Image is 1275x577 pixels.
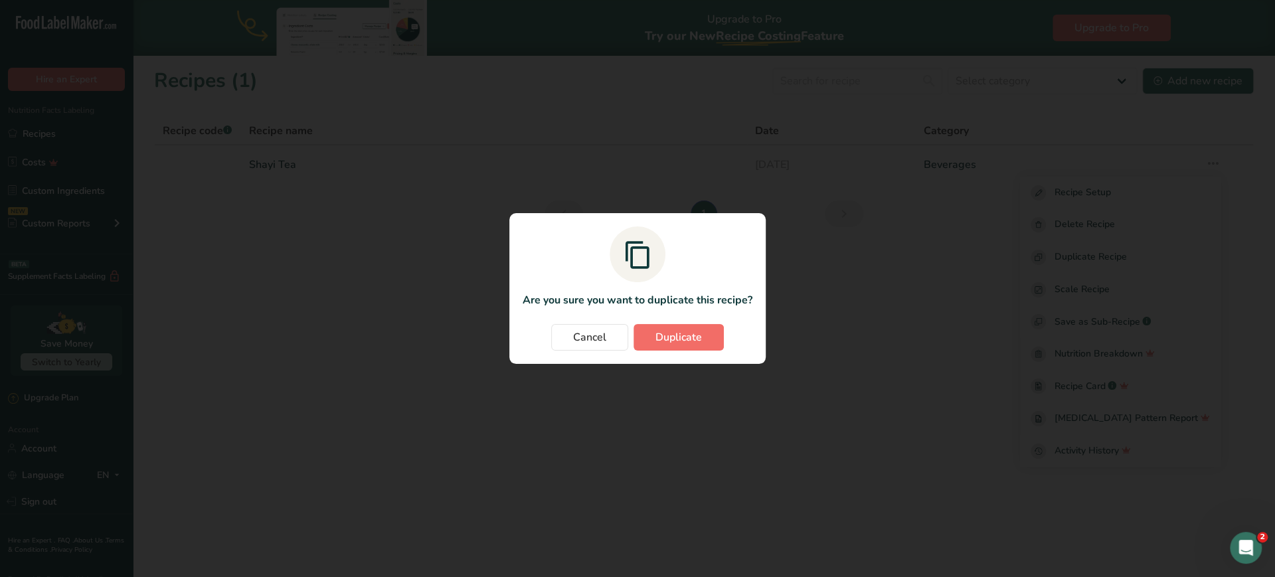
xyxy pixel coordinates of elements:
span: Duplicate [655,329,702,345]
iframe: Intercom live chat [1230,532,1262,564]
button: Duplicate [634,324,724,351]
span: 2 [1257,532,1268,542]
p: Are you sure you want to duplicate this recipe? [523,292,752,308]
span: Cancel [573,329,606,345]
button: Cancel [551,324,628,351]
